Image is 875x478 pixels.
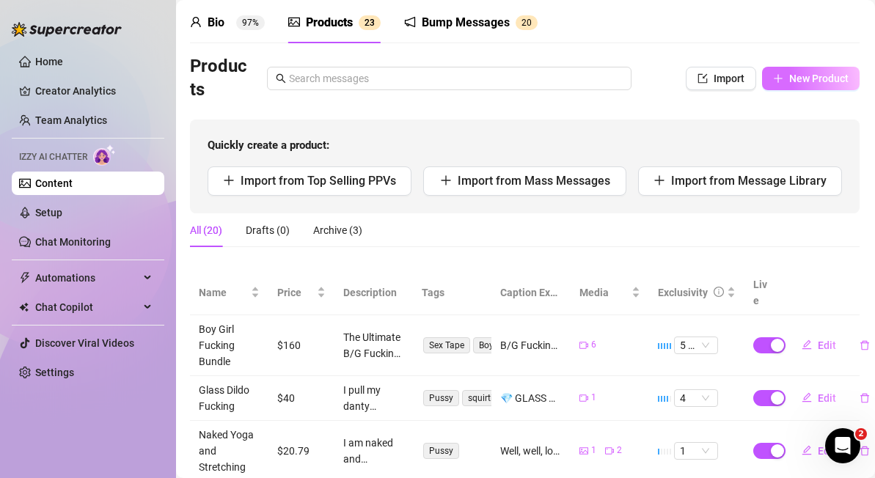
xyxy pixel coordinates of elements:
a: Home [35,56,63,67]
span: 2 [617,444,622,457]
div: Exclusivity [658,284,708,301]
sup: 20 [516,15,538,30]
span: Sex Tape [423,337,470,353]
span: plus [773,73,783,84]
strong: Quickly create a product: [208,139,329,152]
span: info-circle [714,287,724,297]
span: squirting [462,390,509,406]
span: Name [199,284,248,301]
span: Import from Message Library [671,174,827,188]
span: picture [579,446,588,455]
button: Edit [790,334,848,357]
div: All (20) [190,222,222,238]
span: plus [653,174,665,186]
h3: Products [190,55,249,102]
span: Chat Copilot [35,295,139,319]
button: Import from Message Library [638,166,842,196]
a: Setup [35,207,62,218]
a: Chat Monitoring [35,236,111,248]
span: edit [802,339,812,350]
span: 1 [591,391,596,405]
img: logo-BBDzfeDw.svg [12,22,122,37]
a: Team Analytics [35,114,107,126]
span: thunderbolt [19,272,31,284]
span: delete [860,446,870,456]
span: 0 [527,18,532,28]
span: 1 [680,443,712,459]
div: Well, well, look who’s made an excellent life choice! … 😏 Welcome to my naughty corner of the int... [500,443,561,459]
td: Glass Dildo Fucking [190,376,268,421]
span: Izzy AI Chatter [19,150,87,164]
span: delete [860,393,870,403]
td: Boy Girl Fucking Bundle [190,315,268,376]
img: AI Chatter [93,144,116,166]
th: Tags [413,271,491,315]
a: Content [35,177,73,189]
button: New Product [762,67,860,90]
div: Drafts (0) [246,222,290,238]
button: Edit [790,386,848,410]
th: Live [744,271,781,315]
a: Discover Viral Videos [35,337,134,349]
span: plus [223,174,235,186]
span: Pussy [423,390,459,406]
span: search [276,73,286,84]
span: Pussy [423,443,459,459]
th: Description [334,271,413,315]
input: Search messages [289,70,623,87]
span: 2 [521,18,527,28]
div: Bump Messages [422,14,510,32]
td: $40 [268,376,334,421]
span: 3 [370,18,375,28]
span: video-camera [605,446,614,455]
span: Edit [818,445,836,457]
span: Automations [35,266,139,290]
span: 4 [680,390,712,406]
div: I am naked and stretching - one is naked yoga and the other I stretch my leg over the [PERSON_NAME] [343,435,404,467]
span: 1 [591,444,596,457]
span: 2 [365,18,370,28]
button: Edit [790,439,848,463]
div: I pull my danty panties to one side and slide slide the cold glass dildo into my wet pussy - of c... [343,382,404,414]
span: import [698,73,708,84]
a: Settings [35,367,74,378]
span: plus [440,174,452,186]
span: Import from Mass Messages [458,174,610,188]
div: Products [306,14,353,32]
button: Import from Top Selling PPVs [208,166,411,196]
div: B/G Fucking Bundle – “No Holding Back” Edition “This isn’t just a bundle… it’s a front-row seat t... [500,337,561,353]
span: video-camera [579,394,588,402]
span: notification [404,16,416,28]
span: Media [579,284,629,301]
th: Caption Example [491,271,570,315]
span: Edit [818,339,836,351]
button: Import [686,67,756,90]
sup: 23 [359,15,381,30]
span: New Product [789,73,849,84]
span: Edit [818,392,836,404]
button: Import from Mass Messages [423,166,627,196]
span: 5 🔥 [680,337,712,353]
div: The Ultimate B/G Fucking Bundle My best selling, most intense videos in one place. OVER 40 mins o... [343,329,404,361]
span: Import from Top Selling PPVs [241,174,396,188]
iframe: Intercom live chat [825,428,860,463]
th: Media [571,271,649,315]
sup: 97% [236,15,265,30]
span: user [190,16,202,28]
div: Bio [208,14,224,32]
span: 2 [855,428,867,440]
span: edit [802,392,812,402]
th: Name [190,271,268,315]
span: edit [802,445,812,455]
span: Boy on Girl [473,337,527,353]
span: 6 [591,338,596,352]
span: Price [277,284,314,301]
div: Archive (3) [313,222,362,238]
span: Import [714,73,744,84]
span: picture [288,16,300,28]
a: Creator Analytics [35,79,153,103]
span: video-camera [579,341,588,350]
th: Price [268,271,334,315]
img: Chat Copilot [19,302,29,312]
td: $160 [268,315,334,376]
